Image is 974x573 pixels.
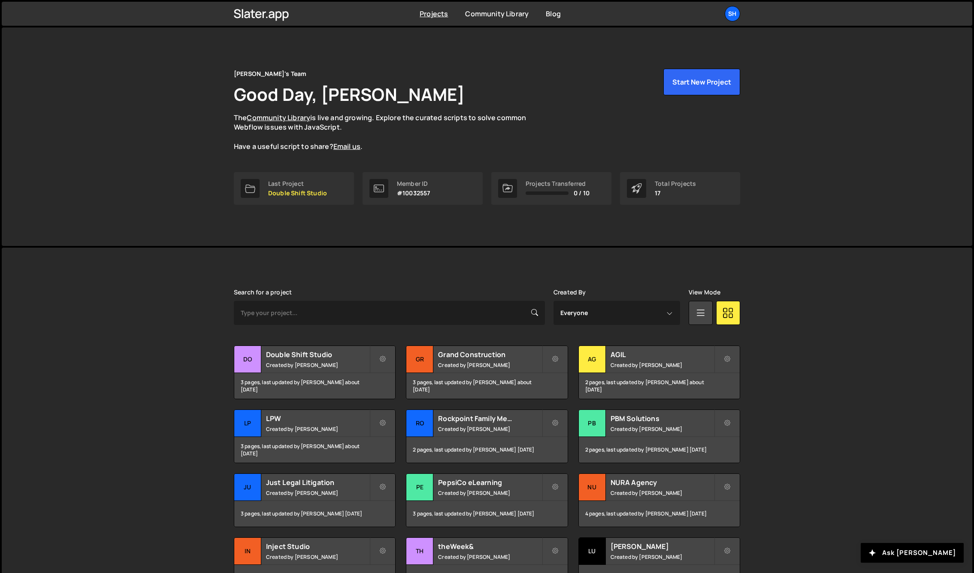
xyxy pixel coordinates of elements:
[234,113,543,152] p: The is live and growing. Explore the curated scripts to solve common Webflow issues with JavaScri...
[234,82,465,106] h1: Good Day, [PERSON_NAME]
[406,474,433,501] div: Pe
[406,501,567,527] div: 3 pages, last updated by [PERSON_NAME] [DATE]
[266,478,369,487] h2: Just Legal Litigation
[611,361,714,369] small: Created by [PERSON_NAME]
[611,489,714,497] small: Created by [PERSON_NAME]
[611,542,714,551] h2: [PERSON_NAME]
[611,425,714,433] small: Created by [PERSON_NAME]
[438,350,541,359] h2: Grand Construction
[406,409,568,463] a: Ro Rockpoint Family Medicine Created by [PERSON_NAME] 2 pages, last updated by [PERSON_NAME] [DATE]
[333,142,360,151] a: Email us
[406,346,568,399] a: Gr Grand Construction Created by [PERSON_NAME] 3 pages, last updated by [PERSON_NAME] about [DATE]
[611,414,714,423] h2: PBM Solutions
[438,425,541,433] small: Created by [PERSON_NAME]
[579,474,606,501] div: NU
[266,542,369,551] h2: Inject Studio
[266,350,369,359] h2: Double Shift Studio
[663,69,740,95] button: Start New Project
[546,9,561,18] a: Blog
[266,361,369,369] small: Created by [PERSON_NAME]
[579,538,606,565] div: Lu
[266,553,369,561] small: Created by [PERSON_NAME]
[438,553,541,561] small: Created by [PERSON_NAME]
[438,478,541,487] h2: PepsiCo eLearning
[406,437,567,463] div: 2 pages, last updated by [PERSON_NAME] [DATE]
[655,180,696,187] div: Total Projects
[526,180,590,187] div: Projects Transferred
[234,437,395,463] div: 3 pages, last updated by [PERSON_NAME] about [DATE]
[611,553,714,561] small: Created by [PERSON_NAME]
[268,190,327,197] p: Double Shift Studio
[234,172,354,205] a: Last Project Double Shift Studio
[234,410,261,437] div: LP
[465,9,529,18] a: Community Library
[578,346,740,399] a: AG AGIL Created by [PERSON_NAME] 2 pages, last updated by [PERSON_NAME] about [DATE]
[655,190,696,197] p: 17
[397,190,430,197] p: #10032557
[234,538,261,565] div: In
[579,501,740,527] div: 4 pages, last updated by [PERSON_NAME] [DATE]
[406,538,433,565] div: th
[438,489,541,497] small: Created by [PERSON_NAME]
[234,474,261,501] div: Ju
[406,346,433,373] div: Gr
[578,409,740,463] a: PB PBM Solutions Created by [PERSON_NAME] 2 pages, last updated by [PERSON_NAME] [DATE]
[611,350,714,359] h2: AGIL
[554,289,586,296] label: Created By
[725,6,740,21] a: Sh
[397,180,430,187] div: Member ID
[438,542,541,551] h2: theWeek&
[406,373,567,399] div: 3 pages, last updated by [PERSON_NAME] about [DATE]
[578,473,740,527] a: NU NURA Agency Created by [PERSON_NAME] 4 pages, last updated by [PERSON_NAME] [DATE]
[234,289,292,296] label: Search for a project
[420,9,448,18] a: Projects
[611,478,714,487] h2: NURA Agency
[861,543,964,563] button: Ask [PERSON_NAME]
[438,361,541,369] small: Created by [PERSON_NAME]
[247,113,310,122] a: Community Library
[579,346,606,373] div: AG
[234,501,395,527] div: 3 pages, last updated by [PERSON_NAME] [DATE]
[579,437,740,463] div: 2 pages, last updated by [PERSON_NAME] [DATE]
[266,425,369,433] small: Created by [PERSON_NAME]
[579,373,740,399] div: 2 pages, last updated by [PERSON_NAME] about [DATE]
[234,409,396,463] a: LP LPW Created by [PERSON_NAME] 3 pages, last updated by [PERSON_NAME] about [DATE]
[579,410,606,437] div: PB
[234,301,545,325] input: Type your project...
[438,414,541,423] h2: Rockpoint Family Medicine
[234,473,396,527] a: Ju Just Legal Litigation Created by [PERSON_NAME] 3 pages, last updated by [PERSON_NAME] [DATE]
[268,180,327,187] div: Last Project
[689,289,720,296] label: View Mode
[234,346,261,373] div: Do
[234,373,395,399] div: 3 pages, last updated by [PERSON_NAME] about [DATE]
[266,414,369,423] h2: LPW
[406,410,433,437] div: Ro
[234,346,396,399] a: Do Double Shift Studio Created by [PERSON_NAME] 3 pages, last updated by [PERSON_NAME] about [DATE]
[406,473,568,527] a: Pe PepsiCo eLearning Created by [PERSON_NAME] 3 pages, last updated by [PERSON_NAME] [DATE]
[266,489,369,497] small: Created by [PERSON_NAME]
[574,190,590,197] span: 0 / 10
[234,69,306,79] div: [PERSON_NAME]'s Team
